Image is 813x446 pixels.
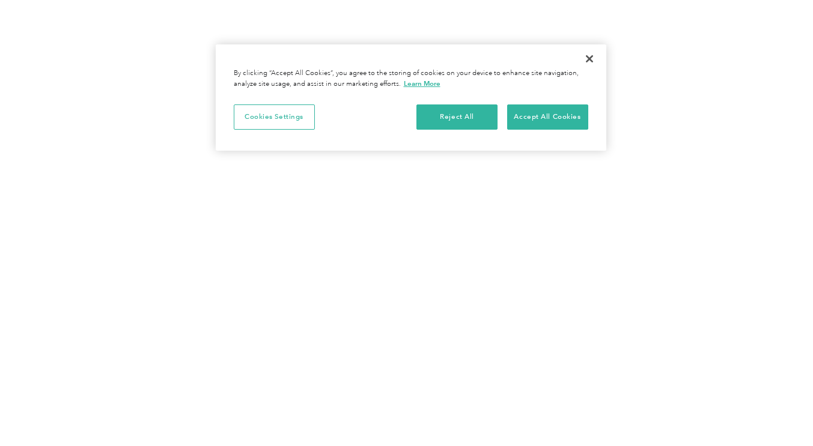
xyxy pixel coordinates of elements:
button: Close [576,46,603,72]
button: Cookies Settings [234,104,315,130]
div: Cookie banner [216,44,606,151]
div: By clicking “Accept All Cookies”, you agree to the storing of cookies on your device to enhance s... [234,68,588,89]
div: Privacy [216,44,606,151]
button: Accept All Cookies [507,104,588,130]
button: Reject All [416,104,498,130]
a: More information about your privacy, opens in a new tab [404,79,440,88]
